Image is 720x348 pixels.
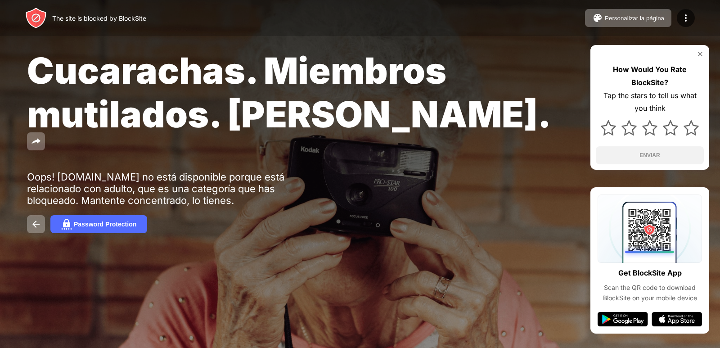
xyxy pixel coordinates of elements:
img: star.svg [621,120,637,136]
img: star.svg [684,120,699,136]
div: The site is blocked by BlockSite [52,14,146,22]
img: password.svg [61,219,72,230]
img: header-logo.svg [25,7,47,29]
img: app-store.svg [652,312,702,326]
div: How Would You Rate BlockSite? [596,63,704,89]
button: Password Protection [50,215,147,233]
img: pallet.svg [592,13,603,23]
img: back.svg [31,219,41,230]
span: Cucarachas. Miembros mutilados. [PERSON_NAME]. [27,49,551,136]
img: google-play.svg [598,312,648,326]
img: menu-icon.svg [680,13,691,23]
div: Personalizar la página [605,15,664,22]
div: Password Protection [74,221,136,228]
img: star.svg [601,120,616,136]
img: star.svg [663,120,678,136]
div: Oops! [DOMAIN_NAME] no está disponible porque está relacionado con adulto, que es una categoría q... [27,171,305,206]
button: Personalizar la página [585,9,671,27]
div: Scan the QR code to download BlockSite on your mobile device [598,283,702,303]
div: Tap the stars to tell us what you think [596,89,704,115]
img: rate-us-close.svg [697,50,704,58]
img: share.svg [31,136,41,147]
img: star.svg [642,120,657,136]
button: ENVIAR [596,146,704,164]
